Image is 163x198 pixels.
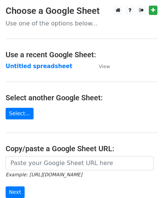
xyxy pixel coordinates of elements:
p: Use one of the options below... [6,19,157,27]
a: View [91,63,110,70]
a: Untitled spreadsheet [6,63,72,70]
h4: Select another Google Sheet: [6,93,157,102]
input: Paste your Google Sheet URL here [6,156,154,170]
small: Example: [URL][DOMAIN_NAME] [6,172,82,177]
h3: Choose a Google Sheet [6,6,157,16]
input: Next [6,186,25,198]
h4: Copy/paste a Google Sheet URL: [6,144,157,153]
a: Select... [6,108,34,119]
h4: Use a recent Google Sheet: [6,50,157,59]
small: View [99,64,110,69]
